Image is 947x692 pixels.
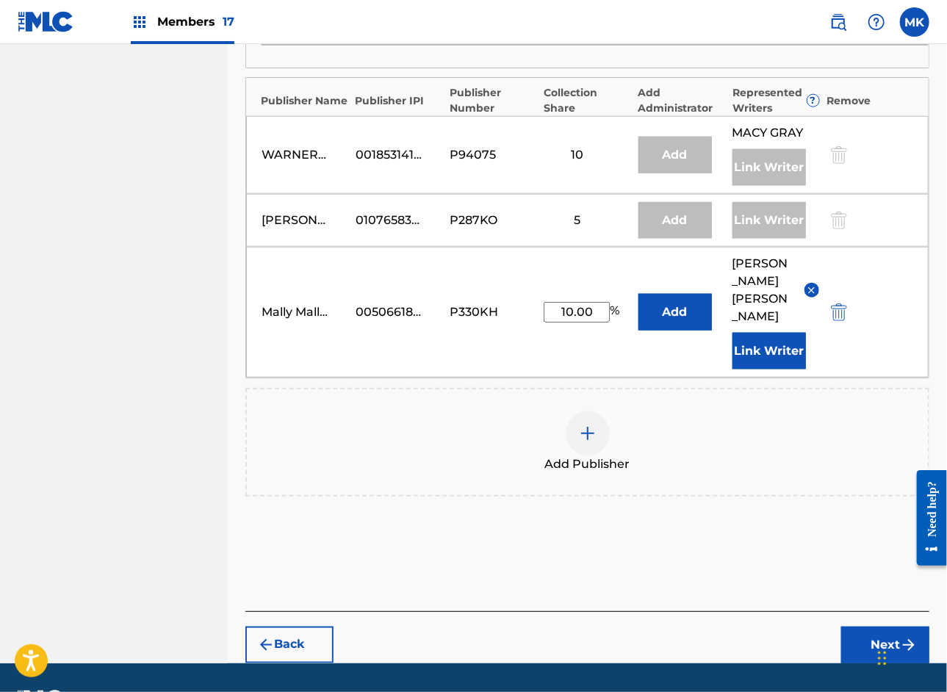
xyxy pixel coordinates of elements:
[732,333,806,370] button: Link Writer
[878,636,887,680] div: Drag
[157,13,234,30] span: Members
[579,425,597,442] img: add
[868,13,885,31] img: help
[245,627,334,663] button: Back
[18,11,74,32] img: MLC Logo
[223,15,234,29] span: 17
[862,7,891,37] div: Help
[841,627,929,663] button: Next
[874,621,947,692] iframe: Chat Widget
[545,455,630,473] span: Add Publisher
[900,7,929,37] div: User Menu
[824,7,853,37] a: Public Search
[732,124,804,142] span: MACY GRAY
[732,85,819,116] div: Represented Writers
[257,636,275,654] img: 7ee5dd4eb1f8a8e3ef2f.svg
[544,85,630,116] div: Collection Share
[807,95,819,107] span: ?
[806,285,817,296] img: remove-from-list-button
[261,93,348,109] div: Publisher Name
[831,303,847,321] img: 12a2ab48e56ec057fbd8.svg
[610,302,623,322] span: %
[906,458,947,577] iframe: Resource Center
[732,255,793,325] span: [PERSON_NAME] [PERSON_NAME]
[450,85,536,116] div: Publisher Number
[638,294,712,331] button: Add
[827,93,914,109] div: Remove
[355,93,442,109] div: Publisher IPI
[131,13,148,31] img: Top Rightsholders
[829,13,847,31] img: search
[638,85,725,116] div: Add Administrator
